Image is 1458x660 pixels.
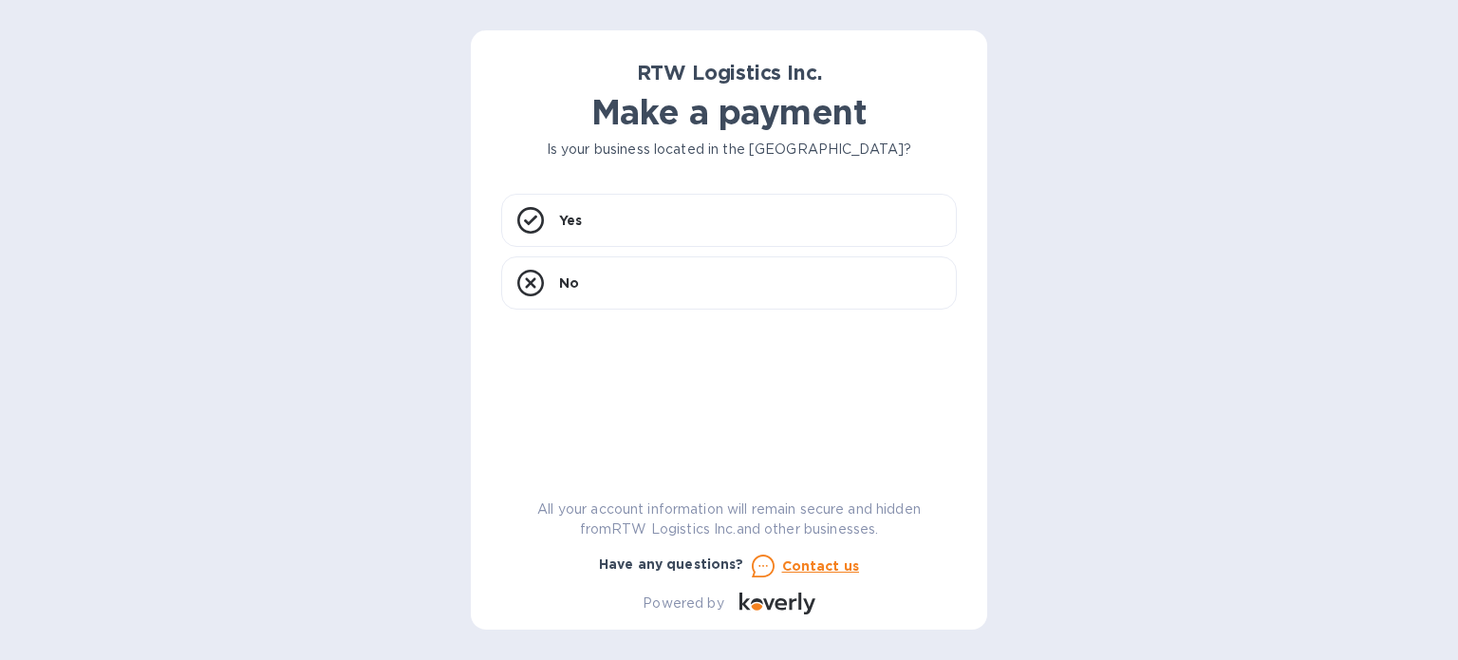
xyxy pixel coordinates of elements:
[559,211,582,230] p: Yes
[637,61,822,85] b: RTW Logistics Inc.
[501,92,957,132] h1: Make a payment
[599,556,744,572] b: Have any questions?
[501,140,957,160] p: Is your business located in the [GEOGRAPHIC_DATA]?
[559,273,579,292] p: No
[501,500,957,539] p: All your account information will remain secure and hidden from RTW Logistics Inc. and other busi...
[643,594,723,613] p: Powered by
[782,558,860,574] u: Contact us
